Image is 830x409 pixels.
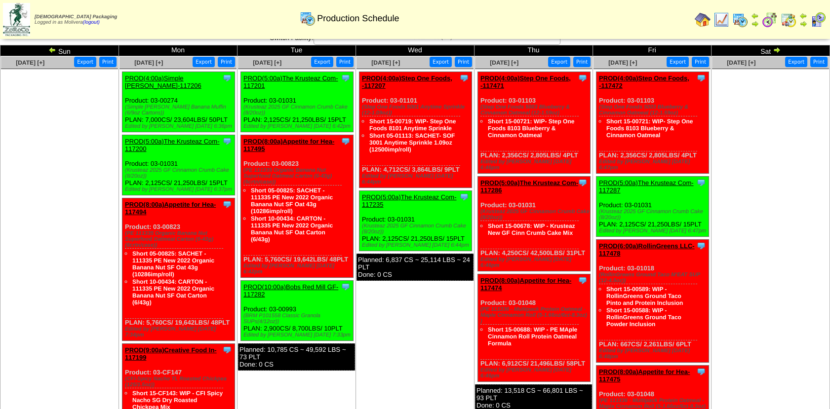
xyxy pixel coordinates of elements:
img: Tooltip [696,367,706,376]
a: Short 15-00719: WIP- Step One Foods 8101 Anytime Sprinkle [369,118,456,132]
div: (Step One Foods 5003 Blueberry & Cinnamon Oatmeal (12-1.59oz) [599,104,709,116]
span: Logged in as Molivera [35,14,117,25]
button: Export [193,57,215,67]
div: Product: 03-00993 PLAN: 2,900CS / 8,700LBS / 10PLT [241,281,354,341]
img: Tooltip [222,345,232,355]
img: calendarinout.gif [781,12,796,28]
button: Print [218,57,235,67]
a: Short 15-00678: WIP - Krusteaz New GF Cinn Crumb Cake Mix [488,223,575,236]
img: Tooltip [578,178,588,187]
div: Product: 03-01018 PLAN: 667CS / 2,261LBS / 6PLT [596,240,709,363]
a: Short 05-01113: SACHET- SOF 3001 Anytime Sprinkle 1.09oz (12500imp/roll) [369,132,455,153]
a: Short 05-00825: SACHET - 111335 PE New 2022 Organic Banana Nut SF Oat 43g (10286imp/roll) [251,187,333,215]
div: Product: 03-01103 PLAN: 2,356CS / 2,805LBS / 4PLT [596,72,709,174]
div: (Krusteaz 2025 GF Cinnamon Crumb Cake (8/20oz)) [480,209,590,221]
div: Edited by [PERSON_NAME] [DATE] 7:34pm [125,326,235,338]
a: PROD(8:00a)Appetite for Hea-117495 [243,138,334,152]
a: Short 15-00721: WIP- Step One Foods 8103 Blueberry & Cinnamon Oatmeal [488,118,574,139]
a: [DATE] [+] [608,59,637,66]
div: (CFI-Spicy Nacho TL Roasted Chickpea (125/1.5oz)) [125,376,235,388]
button: Export [430,57,452,67]
div: Product: 03-01031 PLAN: 2,125CS / 21,250LBS / 15PLT [241,72,354,132]
img: zoroco-logo-small.webp [3,3,30,36]
a: [DATE] [+] [134,59,163,66]
img: calendarprod.gif [732,12,748,28]
img: Tooltip [696,73,706,83]
a: Short 15-00721: WIP- Step One Foods 8103 Blueberry & Cinnamon Oatmeal [606,118,693,139]
td: Sat [711,45,830,56]
a: PROD(4:00a)Step One Foods, -117207 [362,74,452,89]
button: Print [336,57,354,67]
div: (BRM P101558 Classic Granola SUPs(4/12oz)) [243,313,353,325]
img: arrowleft.gif [799,12,807,20]
a: [DATE] [+] [727,59,755,66]
div: Edited by [PERSON_NAME] [DATE] 6:46pm [480,367,590,379]
span: [DATE] [+] [253,59,281,66]
div: (Krusteaz 2025 GF Cinnamon Crumb Cake (8/20oz)) [125,167,235,179]
div: Edited by [PERSON_NAME] [DATE] 6:42pm [243,123,353,129]
div: Product: 03-01048 PLAN: 6,912CS / 21,496LBS / 58PLT [478,274,591,382]
div: Edited by [PERSON_NAME] [DATE] 6:44pm [362,242,472,248]
a: [DATE] [+] [371,59,400,66]
div: Edited by [PERSON_NAME] [DATE] 6:46pm [480,159,590,171]
div: (Krusteaz 2025 GF Cinnamon Crumb Cake (8/20oz)) [599,209,709,221]
a: Short 15-00588: WIP - RollinGreens Ground Taco Powder Inclusion [606,307,681,328]
div: Edited by [PERSON_NAME] [DATE] 6:44pm [362,173,472,185]
div: Edited by [PERSON_NAME] [DATE] 6:42pm [243,263,353,275]
a: Short 15-00688: WIP - PE MAple Cinnamon Roll Protein Oatmeal Formula [488,326,577,347]
a: PROD(5:00a)The Krusteaz Com-117200 [125,138,219,152]
div: Product: 03-00274 PLAN: 7,000CS / 23,604LBS / 50PLT [122,72,235,132]
div: Product: 03-01101 PLAN: 4,712CS / 3,864LBS / 9PLT [359,72,472,188]
div: Edited by [PERSON_NAME] [DATE] 6:48pm [599,348,709,360]
div: Product: 03-00823 PLAN: 5,760CS / 19,642LBS / 48PLT [122,198,235,341]
a: PROD(5:00a)The Krusteaz Com-117235 [362,193,456,208]
div: (PE 111335 Organic Banana Nut Superfood Oatmeal Carton (6-43g)(6crtn/case)) [125,230,235,248]
div: (RollinGreens Ground Taco M'EAT SUP (12-4.5oz)) [599,272,709,284]
a: [DATE] [+] [16,59,44,66]
a: Short 10-00434: CARTON - 111335 PE New 2022 Organic Banana Nut SF Oat Carton (6/43g) [251,215,333,243]
img: Tooltip [341,136,351,146]
img: home.gif [695,12,711,28]
a: (logout) [83,20,100,25]
button: Print [810,57,828,67]
button: Export [785,57,807,67]
div: (Krusteaz 2025 GF Cinnamon Crumb Cake (8/20oz)) [362,223,472,235]
img: calendarblend.gif [762,12,778,28]
a: PROD(9:00a)Creative Food In-117199 [125,346,217,361]
div: Planned: 10,785 CS ~ 49,592 LBS ~ 73 PLT Done: 0 CS [238,343,355,371]
img: Tooltip [222,73,232,83]
img: calendarprod.gif [300,10,316,26]
a: PROD(8:00a)Appetite for Hea-117475 [599,368,690,383]
button: Print [99,57,117,67]
a: PROD(5:00a)The Krusteaz Com-117287 [599,179,693,194]
a: PROD(5:00a)The Krusteaz Com-117286 [480,179,578,194]
div: Edited by [PERSON_NAME] [DATE] 6:36pm [125,123,235,129]
div: Edited by [PERSON_NAME] [DATE] 6:46pm [480,257,590,268]
div: Planned: 6,837 CS ~ 25,114 LBS ~ 24 PLT Done: 0 CS [356,254,474,281]
div: Product: 03-01031 PLAN: 2,125CS / 21,250LBS / 15PLT [359,191,472,251]
img: Tooltip [341,282,351,292]
a: PROD(5:00a)The Krusteaz Com-117201 [243,74,338,89]
td: Thu [474,45,593,56]
div: (PE 111336 - Multipack Protein Oatmeal - Maple Cinnamon Roll (5-1.66oz/6ct-8.3oz) ) [480,306,590,324]
img: Tooltip [222,199,232,209]
img: Tooltip [578,275,588,285]
div: (Krusteaz 2025 GF Cinnamon Crumb Cake (8/20oz)) [243,104,353,116]
div: Edited by [PERSON_NAME] [DATE] 6:37pm [125,186,235,192]
button: Print [692,57,709,67]
a: PROD(4:00a)Simple [PERSON_NAME]-117206 [125,74,201,89]
td: Fri [593,45,711,56]
td: Mon [119,45,237,56]
button: Print [455,57,472,67]
img: Tooltip [696,178,706,187]
img: arrowright.gif [751,20,759,28]
button: Export [548,57,570,67]
img: Tooltip [696,241,706,251]
img: line_graph.gif [713,12,729,28]
a: Short 05-00825: SACHET - 111335 PE New 2022 Organic Banana Nut SF Oat 43g (10286imp/roll) [132,250,214,278]
div: Edited by [PERSON_NAME] [DATE] 7:33pm [243,332,353,338]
